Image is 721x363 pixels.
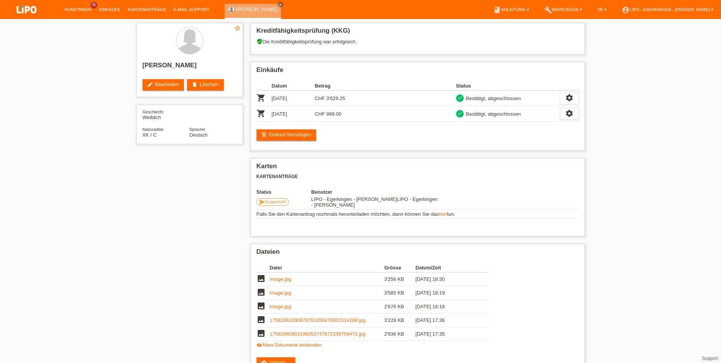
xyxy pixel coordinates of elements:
td: 3'228 KB [384,314,415,327]
h2: Einkäufe [257,66,579,78]
h2: Karten [257,162,579,174]
td: [DATE] 18:18 [415,300,478,314]
a: Einkäufe [95,7,124,12]
td: Falls Sie den Kartenantrag nochmals herunterladen möchten, dann können Sie das tun. [257,210,579,219]
span: Geschlecht [143,110,163,114]
i: image [257,274,266,283]
i: delete [192,81,198,88]
span: 23.08.2025 [311,196,397,202]
a: Kartenanträge [124,7,170,12]
a: account_circleLIPO - Egerkingen - [PERSON_NAME] ▾ [618,7,717,12]
td: CHF 3'629.25 [315,91,358,106]
th: Status [257,189,311,195]
i: close [279,3,282,6]
a: LIPO pay [8,16,46,21]
i: image [257,301,266,310]
a: image.jpg [270,276,291,282]
i: book [493,6,501,14]
i: star_border [234,25,241,32]
a: visibilityÄltere Dokumente einblenden [257,342,322,348]
th: Datei [270,263,384,272]
td: [DATE] 18:30 [415,272,478,286]
i: add_shopping_cart [261,132,267,138]
div: Die Kreditfähigkeitsprüfung war erfolgreich. [257,38,579,50]
a: [PERSON_NAME] [236,6,277,12]
a: image.jpg [270,304,291,309]
th: Datum/Zeit [415,263,478,272]
td: [DATE] [272,91,315,106]
span: Kosovo / C / 21.07.2002 [143,132,157,138]
i: account_circle [622,6,629,14]
a: deleteLöschen [187,79,223,91]
i: settings [565,94,574,102]
th: Grösse [384,263,415,272]
i: POSP00026551 [257,93,266,102]
a: close [278,2,283,7]
i: visibility [257,342,262,348]
span: 28.08.2025 [311,196,437,208]
td: CHF 999.00 [315,106,358,122]
a: 17582960903198353747672339759472.jpg [270,331,366,337]
th: Benutzer [311,189,440,195]
i: image [257,329,266,338]
h3: Kartenanträge [257,174,579,180]
a: add_shopping_cartEinkauf hinzufügen [257,129,317,141]
i: edit [147,81,153,88]
i: settings [565,109,574,118]
h2: Kreditfähigkeitsprüfung (KKG) [257,27,579,38]
i: POSP00027763 [257,109,266,118]
td: [DATE] 18:19 [415,286,478,300]
td: 3'256 KB [384,272,415,286]
a: E-Mail Support [170,7,213,12]
td: [DATE] [272,106,315,122]
a: Support [702,356,718,361]
a: Kund*innen [61,7,95,12]
a: bookAnleitung ▾ [490,7,532,12]
a: hier [439,211,447,217]
span: Sprache [190,127,205,132]
a: buildWerkzeuge ▾ [540,7,586,12]
div: Bestätigt, abgeschlossen [464,110,521,118]
td: 2'836 KB [384,327,415,341]
td: [DATE] 17:35 [415,327,478,341]
td: 2'676 KB [384,300,415,314]
td: 3'585 KB [384,286,415,300]
i: verified_user [257,38,263,45]
span: Deutsch [190,132,208,138]
h2: [PERSON_NAME] [143,62,237,73]
h2: Dateien [257,248,579,260]
th: Datum [272,81,315,91]
i: send [259,199,265,205]
i: check [457,111,463,116]
div: Bestätigt, abgeschlossen [464,94,521,102]
a: image.jpg [270,290,291,296]
a: 17582961890878781850476901514288.jpg [270,317,366,323]
a: DE ▾ [594,7,610,12]
div: Weiblich [143,109,190,120]
th: Status [456,81,560,91]
span: 35 [90,2,97,8]
a: editBearbeiten [143,79,184,91]
i: check [457,95,463,100]
span: Eingereicht [265,199,286,204]
a: star_border [234,25,241,33]
span: Nationalität [143,127,163,132]
td: [DATE] 17:36 [415,314,478,327]
i: image [257,315,266,324]
i: image [257,288,266,297]
th: Betrag [315,81,358,91]
i: build [544,6,552,14]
